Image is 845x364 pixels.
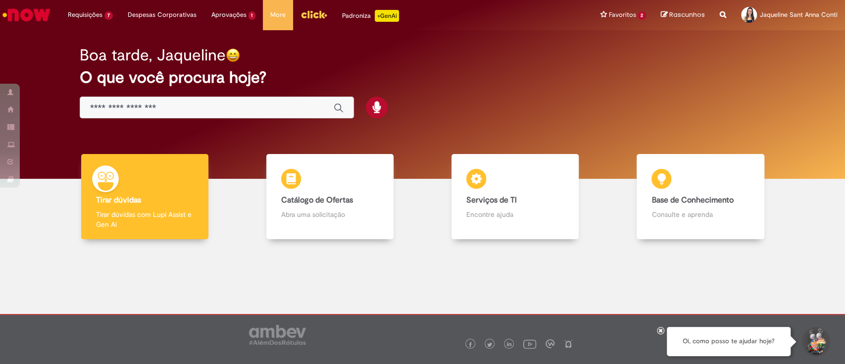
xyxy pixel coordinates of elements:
span: Jaqueline Sant Anna Conti [760,10,838,19]
img: logo_footer_ambev_rotulo_gray.png [249,325,306,345]
span: 2 [638,11,646,20]
img: logo_footer_facebook.png [468,342,473,347]
p: Consulte e aprenda [651,209,749,219]
p: Tirar dúvidas com Lupi Assist e Gen Ai [96,209,194,229]
h2: O que você procura hoje? [80,69,765,86]
p: +GenAi [375,10,399,22]
span: Despesas Corporativas [128,10,197,20]
span: Aprovações [211,10,247,20]
a: Tirar dúvidas Tirar dúvidas com Lupi Assist e Gen Ai [52,154,237,240]
button: Iniciar Conversa de Suporte [800,327,830,357]
img: click_logo_yellow_360x200.png [300,7,327,22]
p: Encontre ajuda [466,209,564,219]
img: logo_footer_naosei.png [564,339,573,348]
img: logo_footer_workplace.png [546,339,554,348]
a: Base de Conhecimento Consulte e aprenda [608,154,793,240]
span: Requisições [68,10,102,20]
div: Oi, como posso te ajudar hoje? [667,327,791,356]
span: More [270,10,286,20]
a: Catálogo de Ofertas Abra uma solicitação [237,154,422,240]
span: 7 [104,11,113,20]
img: logo_footer_linkedin.png [507,342,512,348]
a: Rascunhos [661,10,705,20]
img: logo_footer_youtube.png [523,337,536,350]
h2: Boa tarde, Jaqueline [80,47,226,64]
img: logo_footer_twitter.png [487,342,492,347]
span: Favoritos [608,10,636,20]
b: Base de Conhecimento [651,195,733,205]
img: ServiceNow [1,5,52,25]
p: Abra uma solicitação [281,209,379,219]
a: Serviços de TI Encontre ajuda [423,154,608,240]
span: Rascunhos [669,10,705,19]
div: Padroniza [342,10,399,22]
b: Serviços de TI [466,195,517,205]
b: Catálogo de Ofertas [281,195,353,205]
span: 1 [249,11,256,20]
b: Tirar dúvidas [96,195,141,205]
img: happy-face.png [226,48,240,62]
